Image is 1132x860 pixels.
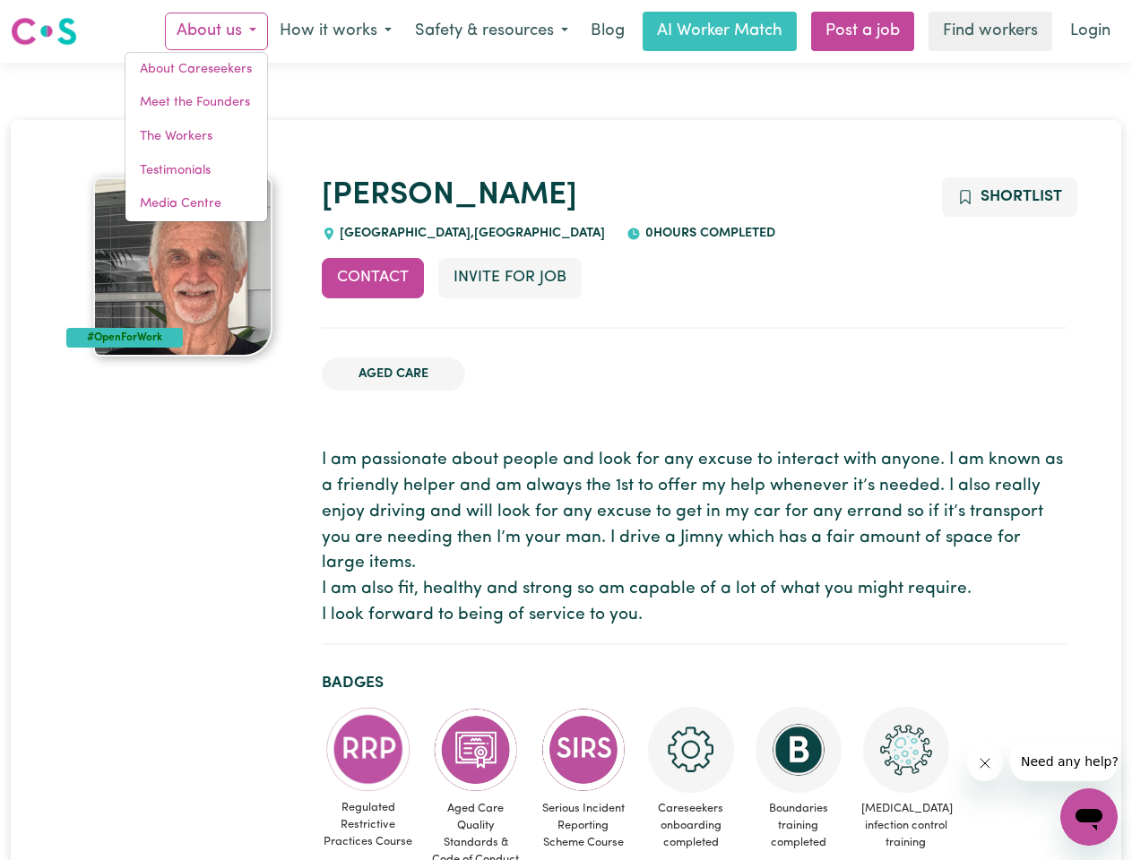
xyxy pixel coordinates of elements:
[125,53,267,87] a: About Careseekers
[322,258,424,297] button: Contact
[66,328,184,348] div: #OpenForWork
[942,177,1077,217] button: Add to shortlist
[125,154,267,188] a: Testimonials
[1010,742,1118,781] iframe: Message from company
[11,11,77,52] a: Careseekers logo
[756,707,842,793] img: CS Academy: Boundaries in care and support work course completed
[93,177,272,357] img: Kenneth
[322,357,465,391] li: Aged Care
[11,13,108,27] span: Need any help?
[268,13,403,50] button: How it works
[125,187,267,221] a: Media Centre
[403,13,580,50] button: Safety & resources
[641,227,775,240] span: 0 hours completed
[322,792,415,858] span: Regulated Restrictive Practices Course
[433,707,519,793] img: CS Academy: Aged Care Quality Standards & Code of Conduct course completed
[11,15,77,47] img: Careseekers logo
[1060,788,1118,846] iframe: Button to launch messaging window
[643,12,797,51] a: AI Worker Match
[322,180,577,211] a: [PERSON_NAME]
[967,745,1003,781] iframe: Close message
[752,793,845,859] span: Boundaries training completed
[981,189,1062,204] span: Shortlist
[125,52,268,222] div: About us
[537,793,630,859] span: Serious Incident Reporting Scheme Course
[860,793,953,859] span: [MEDICAL_DATA] infection control training
[811,12,914,51] a: Post a job
[863,707,949,793] img: CS Academy: COVID-19 Infection Control Training course completed
[125,120,267,154] a: The Workers
[325,707,411,792] img: CS Academy: Regulated Restrictive Practices course completed
[580,12,635,51] a: Blog
[165,13,268,50] button: About us
[929,12,1052,51] a: Find workers
[540,707,626,793] img: CS Academy: Serious Incident Reporting Scheme course completed
[322,448,1067,629] p: I am passionate about people and look for any excuse to interact with anyone. I am known as a fri...
[644,793,738,859] span: Careseekers onboarding completed
[648,707,734,793] img: CS Academy: Careseekers Onboarding course completed
[336,227,606,240] span: [GEOGRAPHIC_DATA] , [GEOGRAPHIC_DATA]
[125,86,267,120] a: Meet the Founders
[322,674,1067,692] h2: Badges
[1059,12,1121,51] a: Login
[66,177,300,357] a: Kenneth's profile picture'#OpenForWork
[438,258,582,297] button: Invite for Job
